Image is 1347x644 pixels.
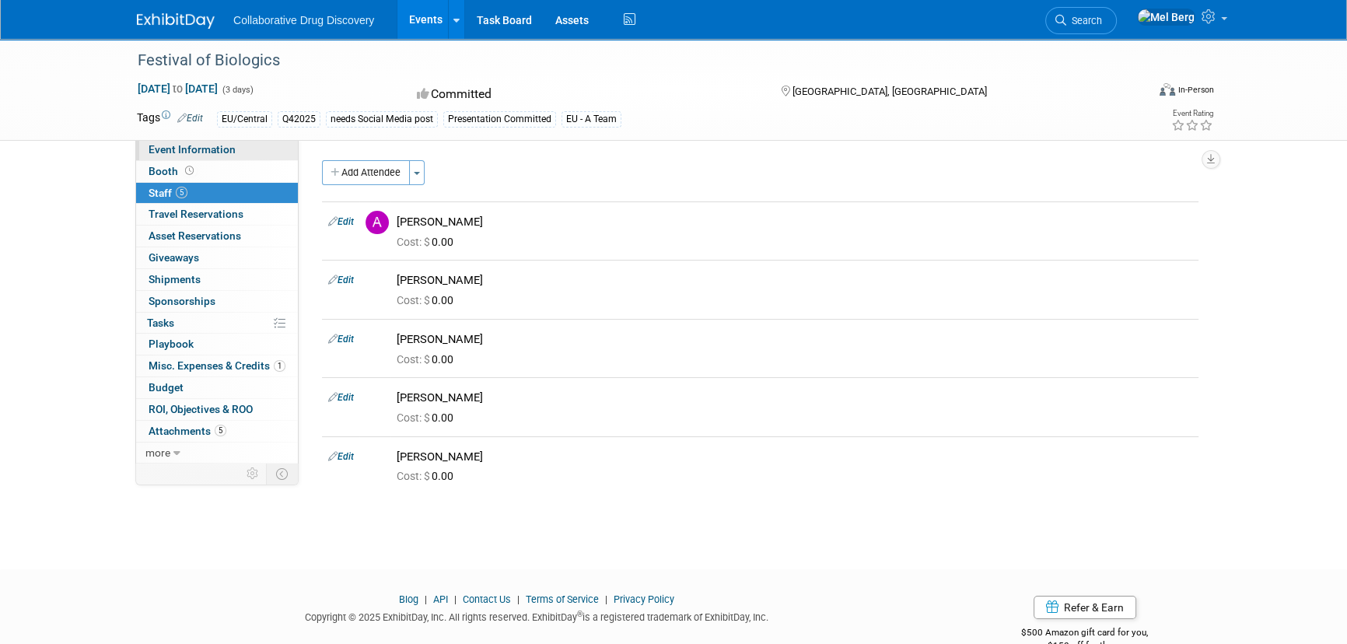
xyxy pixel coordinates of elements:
span: to [170,82,185,95]
a: Giveaways [136,247,298,268]
a: Asset Reservations [136,226,298,247]
span: 0.00 [397,236,460,248]
a: Tasks [136,313,298,334]
button: Add Attendee [322,160,410,185]
span: 0.00 [397,470,460,482]
div: In-Person [1177,84,1214,96]
a: API [433,593,448,605]
img: ExhibitDay [137,13,215,29]
a: Booth [136,161,298,182]
div: Festival of Biologics [132,47,1122,75]
span: Travel Reservations [149,208,243,220]
td: Personalize Event Tab Strip [240,464,267,484]
div: Q42025 [278,111,320,128]
span: | [601,593,611,605]
div: needs Social Media post [326,111,438,128]
a: Shipments [136,269,298,290]
div: Event Rating [1171,110,1213,117]
span: | [513,593,523,605]
span: Misc. Expenses & Credits [149,359,285,372]
span: | [450,593,460,605]
div: [PERSON_NAME] [397,332,1192,347]
span: [DATE] [DATE] [137,82,219,96]
div: [PERSON_NAME] [397,390,1192,405]
div: Copyright © 2025 ExhibitDay, Inc. All rights reserved. ExhibitDay is a registered trademark of Ex... [137,607,936,625]
div: [PERSON_NAME] [397,450,1192,464]
a: Budget [136,377,298,398]
a: more [136,443,298,464]
div: [PERSON_NAME] [397,273,1192,288]
span: 5 [176,187,187,198]
a: Edit [177,113,203,124]
img: Mel Berg [1137,9,1195,26]
span: Collaborative Drug Discovery [233,14,374,26]
a: Staff5 [136,183,298,204]
a: Edit [328,275,354,285]
a: Privacy Policy [614,593,674,605]
span: [GEOGRAPHIC_DATA], [GEOGRAPHIC_DATA] [792,86,986,97]
img: A.jpg [366,211,389,234]
td: Tags [137,110,203,128]
span: 1 [274,360,285,372]
span: | [421,593,431,605]
span: Staff [149,187,187,199]
span: Playbook [149,338,194,350]
a: Event Information [136,139,298,160]
a: Travel Reservations [136,204,298,225]
a: Blog [399,593,418,605]
span: Search [1066,15,1102,26]
span: Booth [149,165,197,177]
a: Sponsorships [136,291,298,312]
span: Asset Reservations [149,229,241,242]
span: Sponsorships [149,295,215,307]
a: Terms of Service [526,593,599,605]
span: Attachments [149,425,226,437]
a: ROI, Objectives & ROO [136,399,298,420]
span: Budget [149,381,184,394]
span: more [145,446,170,459]
span: Giveaways [149,251,199,264]
span: Tasks [147,317,174,329]
a: Edit [328,451,354,462]
span: 5 [215,425,226,436]
span: Event Information [149,143,236,156]
a: Edit [328,392,354,403]
span: Cost: $ [397,236,432,248]
td: Toggle Event Tabs [267,464,299,484]
a: Attachments5 [136,421,298,442]
div: EU - A Team [562,111,621,128]
span: Cost: $ [397,353,432,366]
span: Cost: $ [397,294,432,306]
div: Presentation Committed [443,111,556,128]
a: Playbook [136,334,298,355]
span: ROI, Objectives & ROO [149,403,253,415]
span: 0.00 [397,411,460,424]
div: EU/Central [217,111,272,128]
a: Contact Us [463,593,511,605]
a: Edit [328,334,354,345]
span: 0.00 [397,353,460,366]
span: Shipments [149,273,201,285]
a: Search [1045,7,1117,34]
span: (3 days) [221,85,254,95]
span: 0.00 [397,294,460,306]
span: Booth not reserved yet [182,165,197,177]
div: Event Format [1054,81,1214,104]
a: Refer & Earn [1034,596,1136,619]
img: Format-Inperson.png [1160,83,1175,96]
span: Cost: $ [397,411,432,424]
div: [PERSON_NAME] [397,215,1192,229]
a: Edit [328,216,354,227]
span: Cost: $ [397,470,432,482]
div: Committed [412,81,756,108]
a: Misc. Expenses & Credits1 [136,355,298,376]
sup: ® [577,610,583,618]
